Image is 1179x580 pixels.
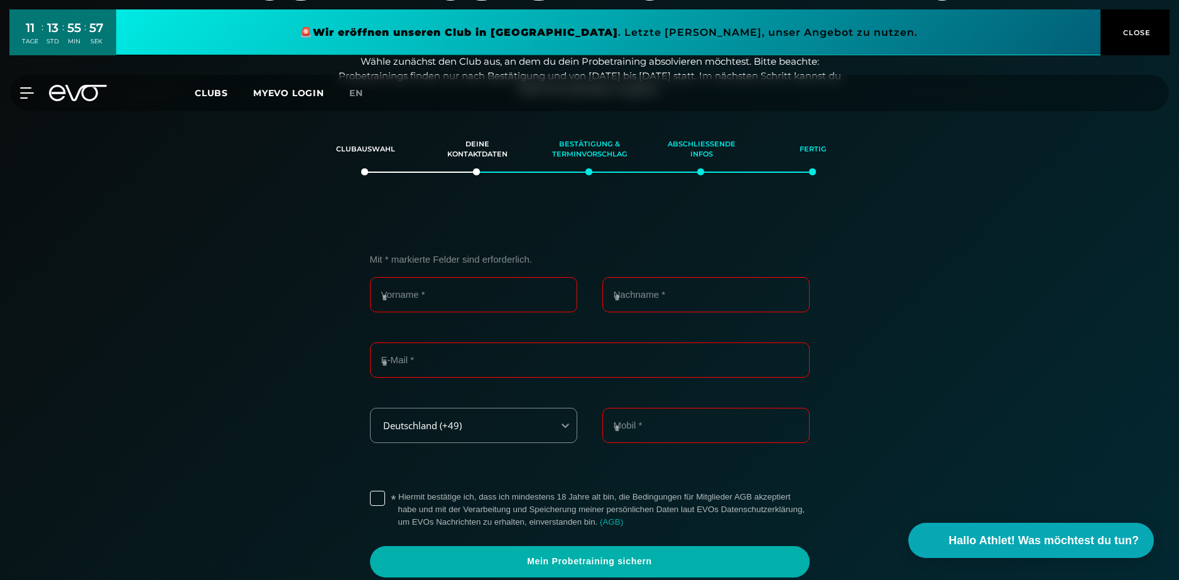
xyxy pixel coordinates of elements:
span: Clubs [195,87,228,99]
div: Clubauswahl [325,133,406,167]
div: Fertig [773,133,854,167]
div: : [41,20,43,53]
div: 13 [46,19,59,37]
div: 57 [89,19,104,37]
div: TAGE [22,37,38,46]
span: Hallo Athlet! Was möchtest du tun? [948,532,1139,549]
div: : [62,20,64,53]
div: Deutschland (+49) [372,420,545,431]
div: STD [46,37,59,46]
div: Abschließende Infos [661,133,742,167]
label: Hiermit bestätige ich, dass ich mindestens 18 Jahre alt bin, die Bedingungen für Mitglieder AGB a... [398,491,810,528]
a: MYEVO LOGIN [253,87,324,99]
div: MIN [67,37,81,46]
button: CLOSE [1100,9,1170,55]
span: Mein Probetraining sichern [400,555,780,568]
div: Deine Kontaktdaten [437,133,518,167]
button: Hallo Athlet! Was möchtest du tun? [908,523,1154,558]
a: (AGB) [600,517,623,527]
a: Clubs [195,87,253,99]
div: 11 [22,19,38,37]
div: SEK [89,37,104,46]
a: en [349,86,378,101]
span: en [349,87,363,99]
div: 55 [67,19,81,37]
span: CLOSE [1120,27,1151,38]
div: : [84,20,86,53]
a: Mein Probetraining sichern [370,546,810,577]
div: Bestätigung & Terminvorschlag [549,133,629,167]
p: Mit * markierte Felder sind erforderlich. [370,254,810,265]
